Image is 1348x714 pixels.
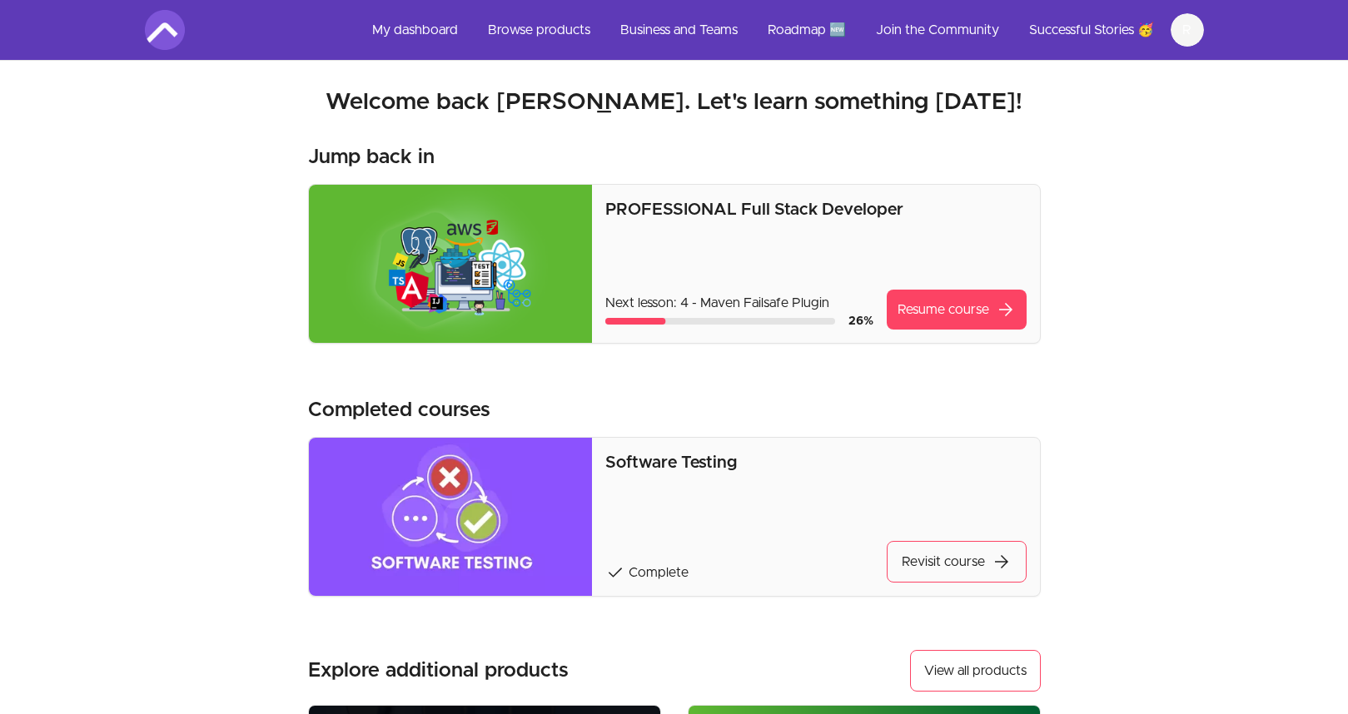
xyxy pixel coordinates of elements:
[309,438,593,596] img: Product image for Software Testing
[308,657,569,684] h3: Explore additional products
[605,563,625,583] span: check
[308,144,435,171] h3: Jump back in
[605,198,1026,221] p: PROFESSIONAL Full Stack Developer
[359,10,471,50] a: My dashboard
[475,10,604,50] a: Browse products
[992,552,1012,572] span: arrow_forward
[308,397,490,424] h3: Completed courses
[309,185,593,343] img: Product image for PROFESSIONAL Full Stack Developer
[1171,13,1204,47] button: R
[887,290,1027,330] a: Resume coursearrow_forward
[359,10,1204,50] nav: Main
[887,541,1027,583] a: Revisit coursearrow_forward
[605,451,1026,474] p: Software Testing
[145,10,185,50] img: Amigoscode logo
[605,318,834,325] div: Course progress
[605,293,873,313] p: Next lesson: 4 - Maven Failsafe Plugin
[848,315,873,327] span: 26 %
[629,566,689,579] span: Complete
[754,10,859,50] a: Roadmap 🆕
[607,10,751,50] a: Business and Teams
[863,10,1012,50] a: Join the Community
[1016,10,1167,50] a: Successful Stories 🥳
[910,650,1041,692] button: View all products
[145,87,1204,117] h2: Welcome back [PERSON_NAME]. Let's learn something [DATE]!
[996,300,1016,320] span: arrow_forward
